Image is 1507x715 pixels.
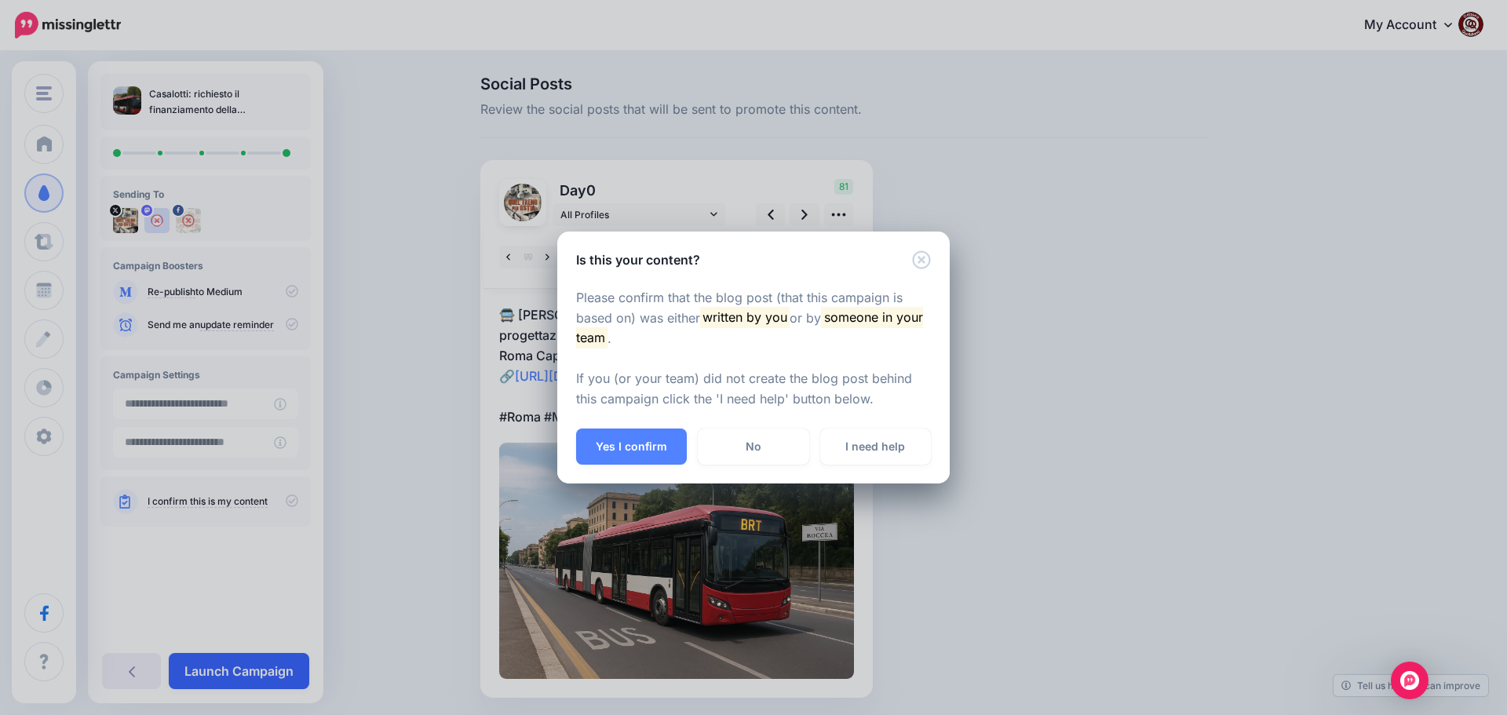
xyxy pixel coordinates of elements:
mark: someone in your team [576,307,923,348]
div: Open Intercom Messenger [1391,662,1429,699]
a: No [698,429,808,465]
button: Close [912,250,931,270]
p: Please confirm that the blog post (that this campaign is based on) was either or by . If you (or ... [576,288,931,410]
h5: Is this your content? [576,250,700,269]
mark: written by you [700,307,790,327]
a: I need help [820,429,931,465]
button: Yes I confirm [576,429,687,465]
